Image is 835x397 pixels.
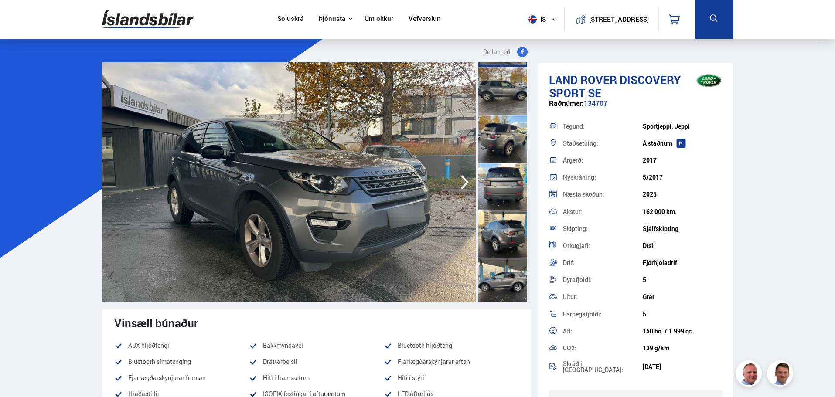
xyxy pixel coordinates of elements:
a: [STREET_ADDRESS] [569,7,654,32]
div: 134707 [549,99,723,116]
span: Raðnúmer: [549,98,584,108]
div: 162 000 km. [643,208,723,215]
div: Skráð í [GEOGRAPHIC_DATA]: [563,361,643,373]
button: is [525,7,564,32]
li: Fjarlægðarskynjarar framan [114,373,249,383]
div: Akstur: [563,209,643,215]
div: Á staðnum [643,140,723,147]
div: Drif: [563,260,643,266]
div: Orkugjafi: [563,243,643,249]
div: Farþegafjöldi: [563,311,643,317]
div: 150 hö. / 1.999 cc. [643,328,723,335]
div: CO2: [563,345,643,351]
a: Söluskrá [277,15,303,24]
span: Deila með: [483,47,512,57]
div: Afl: [563,328,643,334]
div: Grár [643,293,723,300]
span: is [525,15,547,24]
li: Hiti í stýri [384,373,518,383]
div: Dyrafjöldi: [563,277,643,283]
div: Sportjeppi, Jeppi [643,123,723,130]
div: 2025 [643,191,723,198]
div: Litur: [563,294,643,300]
img: FbJEzSuNWCJXmdc-.webp [768,362,794,388]
div: 5 [643,276,723,283]
li: Hiti í framsætum [249,373,384,383]
div: Árgerð: [563,157,643,163]
span: Discovery Sport SE [549,72,681,101]
button: [STREET_ADDRESS] [593,16,646,23]
li: Dráttarbeisli [249,356,384,367]
div: Skipting: [563,226,643,232]
img: brand logo [692,67,726,94]
div: Næsta skoðun: [563,191,643,197]
div: 139 g/km [643,345,723,352]
li: Fjarlægðarskynjarar aftan [384,356,518,367]
div: 5/2017 [643,174,723,181]
button: Þjónusta [319,15,345,23]
div: Staðsetning: [563,140,643,146]
div: Sjálfskipting [643,225,723,232]
div: Tegund: [563,123,643,129]
img: siFngHWaQ9KaOqBr.png [737,362,763,388]
button: Deila með: [480,47,531,57]
div: 5 [643,311,723,318]
li: Bluetooth hljóðtengi [384,340,518,351]
div: [DATE] [643,363,723,370]
img: 3702363.jpeg [102,62,476,302]
li: AUX hljóðtengi [114,340,249,351]
img: svg+xml;base64,PHN2ZyB4bWxucz0iaHR0cDovL3d3dy53My5vcmcvMjAwMC9zdmciIHdpZHRoPSI1MTIiIGhlaWdodD0iNT... [528,15,537,24]
div: Dísil [643,242,723,249]
a: Vefverslun [409,15,441,24]
div: Nýskráning: [563,174,643,180]
span: Land Rover [549,72,617,88]
li: Bluetooth símatenging [114,356,249,367]
li: Bakkmyndavél [249,340,384,351]
button: Opna LiveChat spjallviðmót [7,3,33,30]
div: Fjórhjóladrif [643,259,723,266]
img: G0Ugv5HjCgRt.svg [102,5,194,34]
a: Um okkur [365,15,393,24]
div: 2017 [643,157,723,164]
div: Vinsæll búnaður [114,316,519,329]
